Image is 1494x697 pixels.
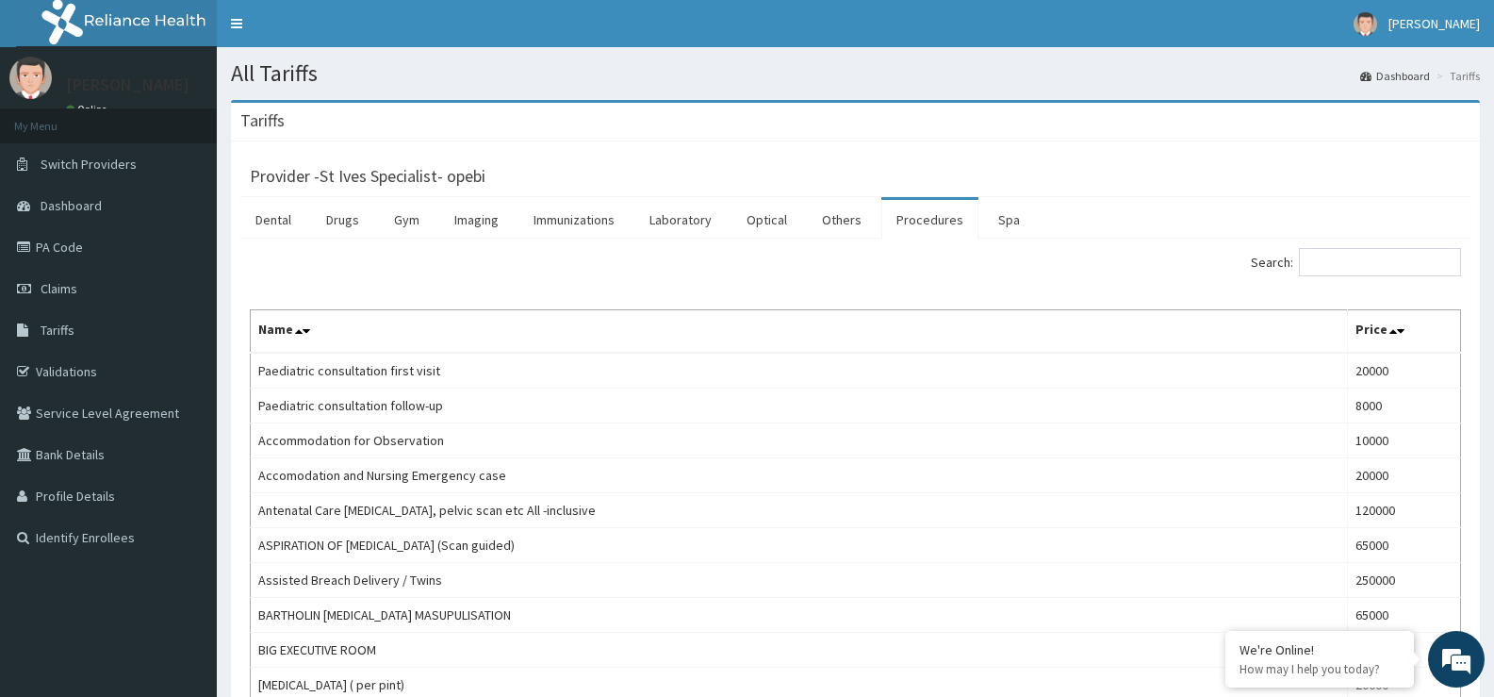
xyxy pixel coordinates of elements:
[35,94,76,141] img: d_794563401_company_1708531726252_794563401
[1347,353,1460,389] td: 20000
[983,200,1035,240] a: Spa
[1347,563,1460,598] td: 250000
[1347,423,1460,458] td: 10000
[1432,68,1480,84] li: Tariffs
[251,423,1348,458] td: Accommodation for Observation
[518,200,630,240] a: Immunizations
[1240,661,1400,677] p: How may I help you today?
[634,200,727,240] a: Laboratory
[1347,598,1460,633] td: 65000
[1251,248,1461,276] label: Search:
[1347,493,1460,528] td: 120000
[66,103,111,116] a: Online
[1347,310,1460,354] th: Price
[240,112,285,129] h3: Tariffs
[109,221,260,411] span: We're online!
[379,200,435,240] a: Gym
[9,482,359,548] textarea: Type your message and hit 'Enter'
[251,493,1348,528] td: Antenatal Care [MEDICAL_DATA], pelvic scan etc All -inclusive
[311,200,374,240] a: Drugs
[251,528,1348,563] td: ASPIRATION OF [MEDICAL_DATA] (Scan guided)
[1388,15,1480,32] span: [PERSON_NAME]
[1347,458,1460,493] td: 20000
[41,156,137,173] span: Switch Providers
[1347,528,1460,563] td: 65000
[251,633,1348,668] td: BIG EXECUTIVE ROOM
[1360,68,1430,84] a: Dashboard
[251,598,1348,633] td: BARTHOLIN [MEDICAL_DATA] MASUPULISATION
[1347,389,1460,423] td: 8000
[41,322,74,339] span: Tariffs
[1240,641,1400,658] div: We're Online!
[807,200,877,240] a: Others
[251,310,1348,354] th: Name
[9,57,52,99] img: User Image
[309,9,354,55] div: Minimize live chat window
[881,200,978,240] a: Procedures
[251,563,1348,598] td: Assisted Breach Delivery / Twins
[251,389,1348,423] td: Paediatric consultation follow-up
[231,61,1480,86] h1: All Tariffs
[41,197,102,214] span: Dashboard
[251,458,1348,493] td: Accomodation and Nursing Emergency case
[250,168,485,185] h3: Provider - St Ives Specialist- opebi
[731,200,802,240] a: Optical
[251,353,1348,389] td: Paediatric consultation first visit
[439,200,514,240] a: Imaging
[1299,248,1461,276] input: Search:
[41,280,77,297] span: Claims
[240,200,306,240] a: Dental
[1354,12,1377,36] img: User Image
[98,106,317,130] div: Chat with us now
[66,76,189,93] p: [PERSON_NAME]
